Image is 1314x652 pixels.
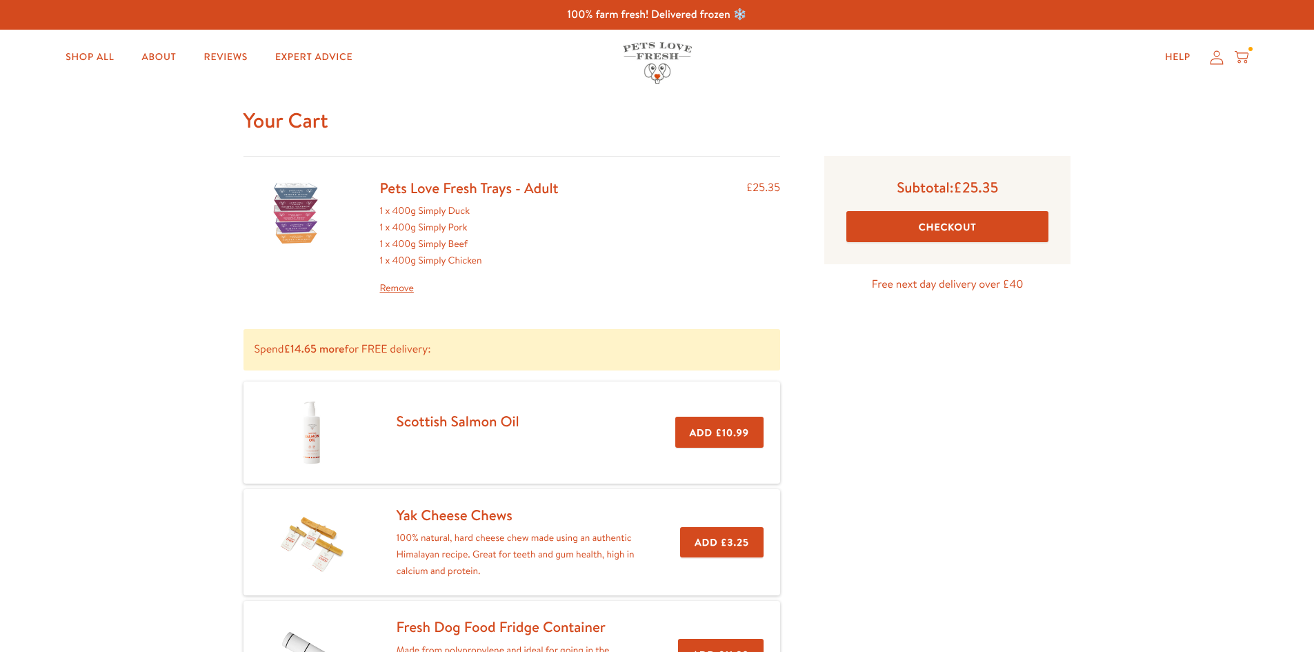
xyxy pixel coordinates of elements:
[397,411,519,431] a: Scottish Salmon Oil
[380,280,559,297] a: Remove
[130,43,187,71] a: About
[675,417,764,448] button: Add £10.99
[193,43,259,71] a: Reviews
[243,107,1071,134] h1: Your Cart
[277,508,346,577] img: Yak Cheese Chews
[824,275,1071,294] p: Free next day delivery over £40
[846,178,1048,197] p: Subtotal:
[953,177,998,197] span: £25.35
[380,203,559,296] div: 1 x 400g Simply Duck 1 x 400g Simply Pork 1 x 400g Simply Beef 1 x 400g Simply Chicken
[623,42,692,84] img: Pets Love Fresh
[277,398,346,467] img: Scottish Salmon Oil
[846,211,1048,242] button: Checkout
[397,617,606,637] a: Fresh Dog Food Fridge Container
[397,505,512,525] a: Yak Cheese Chews
[264,43,364,71] a: Expert Advice
[746,179,780,296] div: £25.35
[380,178,559,198] a: Pets Love Fresh Trays - Adult
[283,342,344,357] b: £14.65 more
[397,530,637,579] p: 100% natural, hard cheese chew made using an authentic Himalayan recipe. Great for teeth and gum ...
[54,43,125,71] a: Shop All
[1154,43,1202,71] a: Help
[243,329,781,370] p: Spend for FREE delivery:
[680,527,764,558] button: Add £3.25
